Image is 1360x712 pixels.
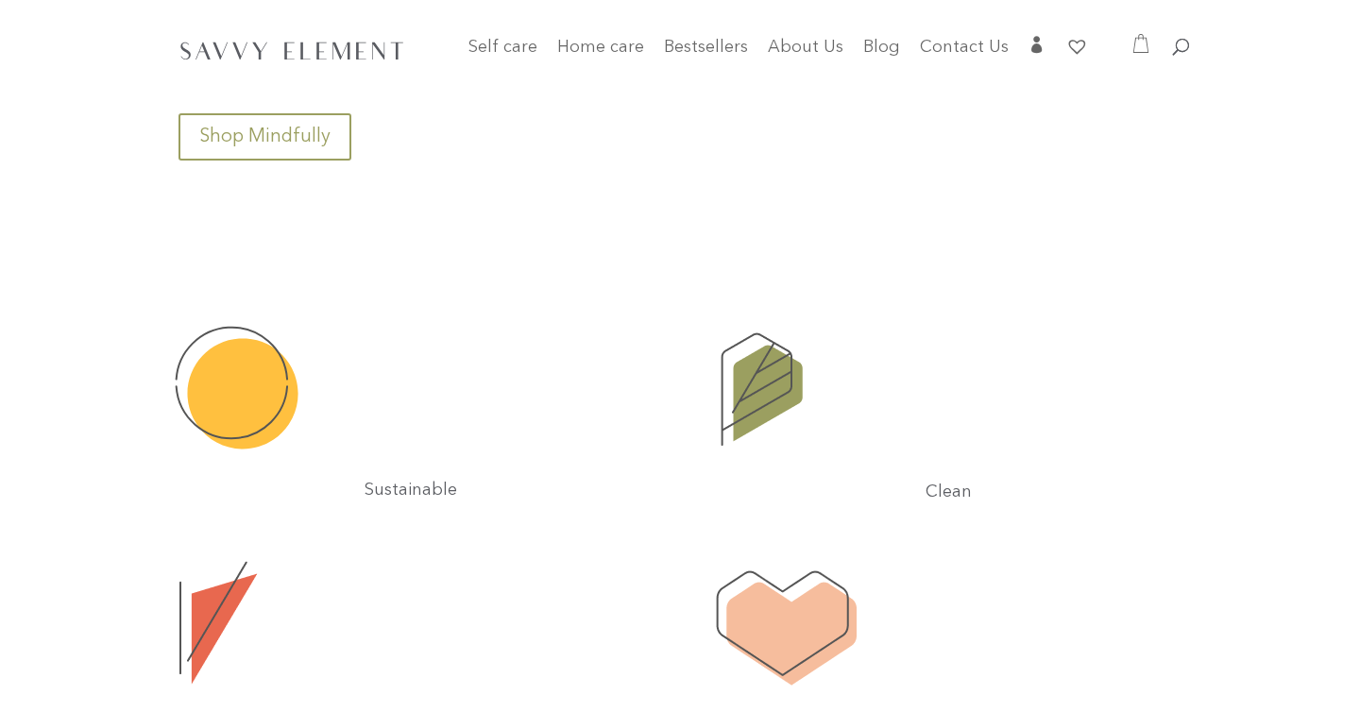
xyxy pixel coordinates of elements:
a: Self care [468,41,537,78]
a:  [1028,36,1045,67]
img: green [708,322,810,455]
p: Sustainable [170,481,652,501]
a: Contact Us [920,41,1009,67]
img: vegan [170,554,261,689]
a: About Us [768,41,843,67]
img: sustainable [170,322,303,453]
p: Clean [708,483,1190,503]
a: Shop Mindfully [178,113,351,161]
img: ethical (1) [708,554,863,686]
a: Blog [863,41,900,67]
a: Bestsellers [664,41,748,67]
span:  [1028,36,1045,53]
a: Home care [557,41,644,78]
img: SavvyElement [175,35,409,65]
